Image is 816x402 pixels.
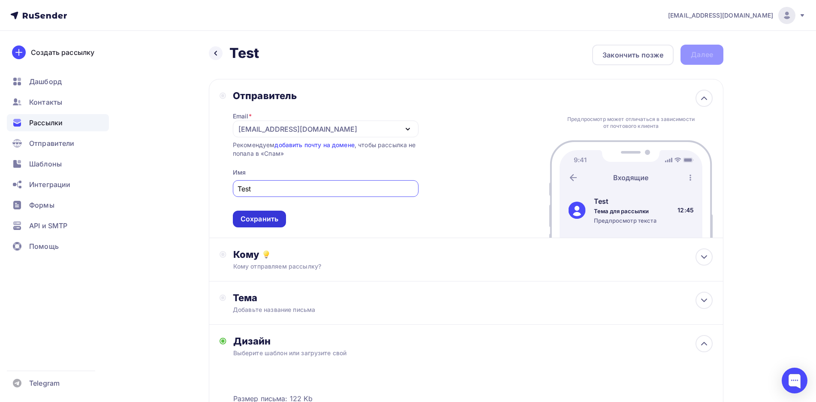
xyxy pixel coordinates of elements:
[29,241,59,251] span: Помощь
[29,378,60,388] span: Telegram
[31,47,94,57] div: Создать рассылку
[7,155,109,172] a: Шаблоны
[233,90,419,102] div: Отправитель
[677,206,694,215] div: 12:45
[602,50,663,60] div: Закончить позже
[233,141,419,158] div: Рекомендуем , чтобы рассылка не попала в «Спам»
[7,135,109,152] a: Отправители
[29,179,70,190] span: Интеграции
[29,221,67,231] span: API и SMTP
[7,73,109,90] a: Дашборд
[668,7,806,24] a: [EMAIL_ADDRESS][DOMAIN_NAME]
[233,335,713,347] div: Дизайн
[565,116,697,130] div: Предпросмотр может отличаться в зависимости от почтового клиента
[594,196,656,206] div: Test
[29,200,54,210] span: Формы
[7,94,109,111] a: Контакты
[233,168,246,177] div: Имя
[233,121,419,137] button: [EMAIL_ADDRESS][DOMAIN_NAME]
[233,112,252,121] div: Email
[594,217,656,224] div: Предпросмотр текста
[29,138,75,148] span: Отправители
[274,141,354,148] a: добавить почту на домене
[233,349,665,357] div: Выберите шаблон или загрузите свой
[7,196,109,214] a: Формы
[233,292,402,304] div: Тема
[229,45,259,62] h2: Test
[594,207,656,215] div: Тема для рассылки
[238,124,357,134] div: [EMAIL_ADDRESS][DOMAIN_NAME]
[233,262,665,271] div: Кому отправляем рассылку?
[29,118,63,128] span: Рассылки
[233,248,713,260] div: Кому
[29,159,62,169] span: Шаблоны
[7,114,109,131] a: Рассылки
[233,305,385,314] div: Добавьте название письма
[241,214,278,224] div: Сохранить
[29,76,62,87] span: Дашборд
[668,11,773,20] span: [EMAIL_ADDRESS][DOMAIN_NAME]
[29,97,62,107] span: Контакты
